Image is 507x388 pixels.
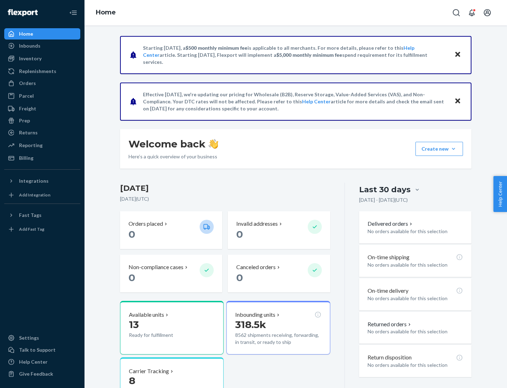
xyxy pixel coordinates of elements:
[4,152,80,164] a: Billing
[129,311,164,319] p: Available units
[66,6,80,20] button: Close Navigation
[368,328,463,335] p: No orders available for this selection
[129,272,135,284] span: 0
[4,78,80,89] a: Orders
[4,224,80,235] a: Add Fast Tag
[368,362,463,369] p: No orders available for this selection
[359,184,411,195] div: Last 30 days
[368,261,463,268] p: No orders available for this selection
[235,332,321,346] p: 8562 shipments receiving, forwarding, in transit, or ready to ship
[19,68,56,75] div: Replenishments
[19,334,39,341] div: Settings
[19,177,49,184] div: Integrations
[129,332,194,339] p: Ready for fulfillment
[359,196,408,204] p: [DATE] - [DATE] ( UTC )
[368,287,408,295] p: On-time delivery
[4,210,80,221] button: Fast Tags
[120,183,330,194] h3: [DATE]
[226,301,330,354] button: Inbounding units318.5k8562 shipments receiving, forwarding, in transit, or ready to ship
[4,368,80,380] button: Give Feedback
[208,139,218,149] img: hand-wave emoji
[19,358,48,365] div: Help Center
[4,175,80,187] button: Integrations
[236,228,243,240] span: 0
[4,332,80,344] a: Settings
[129,263,183,271] p: Non-compliance cases
[368,228,463,235] p: No orders available for this selection
[4,356,80,368] a: Help Center
[235,319,266,331] span: 318.5k
[368,295,463,302] p: No orders available for this selection
[120,255,222,292] button: Non-compliance cases 0
[302,98,331,104] a: Help Center
[228,211,330,249] button: Invalid addresses 0
[453,50,462,60] button: Close
[4,53,80,64] a: Inventory
[19,80,36,87] div: Orders
[19,346,56,353] div: Talk to Support
[120,301,224,354] button: Available units13Ready for fulfillment
[19,55,42,62] div: Inventory
[4,28,80,40] a: Home
[4,344,80,356] a: Talk to Support
[236,220,278,228] p: Invalid addresses
[235,311,275,319] p: Inbounding units
[129,220,163,228] p: Orders placed
[368,220,414,228] button: Delivered orders
[129,319,139,331] span: 13
[143,91,447,112] p: Effective [DATE], we're updating our pricing for Wholesale (B2B), Reserve Storage, Value-Added Se...
[19,105,36,112] div: Freight
[4,189,80,201] a: Add Integration
[368,253,409,261] p: On-time shipping
[90,2,121,23] ol: breadcrumbs
[8,9,38,16] img: Flexport logo
[129,228,135,240] span: 0
[480,6,494,20] button: Open account menu
[143,44,447,66] p: Starting [DATE], a is applicable to all merchants. For more details, please refer to this article...
[236,263,276,271] p: Canceled orders
[19,226,44,232] div: Add Fast Tag
[4,40,80,51] a: Inbounds
[4,115,80,126] a: Prep
[4,90,80,102] a: Parcel
[4,127,80,138] a: Returns
[129,375,135,387] span: 8
[120,211,222,249] button: Orders placed 0
[368,320,412,328] button: Returned orders
[186,45,248,51] span: $500 monthly minimum fee
[276,52,342,58] span: $5,000 monthly minimum fee
[465,6,479,20] button: Open notifications
[19,142,43,149] div: Reporting
[493,176,507,212] button: Help Center
[120,195,330,202] p: [DATE] ( UTC )
[4,66,80,77] a: Replenishments
[19,92,34,99] div: Parcel
[19,129,38,136] div: Returns
[96,8,116,16] a: Home
[19,212,42,219] div: Fast Tags
[449,6,463,20] button: Open Search Box
[19,192,50,198] div: Add Integration
[19,117,30,124] div: Prep
[368,353,412,362] p: Return disposition
[19,30,33,37] div: Home
[129,153,218,160] p: Here’s a quick overview of your business
[415,142,463,156] button: Create new
[228,255,330,292] button: Canceled orders 0
[236,272,243,284] span: 0
[4,140,80,151] a: Reporting
[19,370,53,377] div: Give Feedback
[19,154,33,162] div: Billing
[19,42,40,49] div: Inbounds
[129,138,218,150] h1: Welcome back
[453,96,462,107] button: Close
[129,367,169,375] p: Carrier Tracking
[4,103,80,114] a: Freight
